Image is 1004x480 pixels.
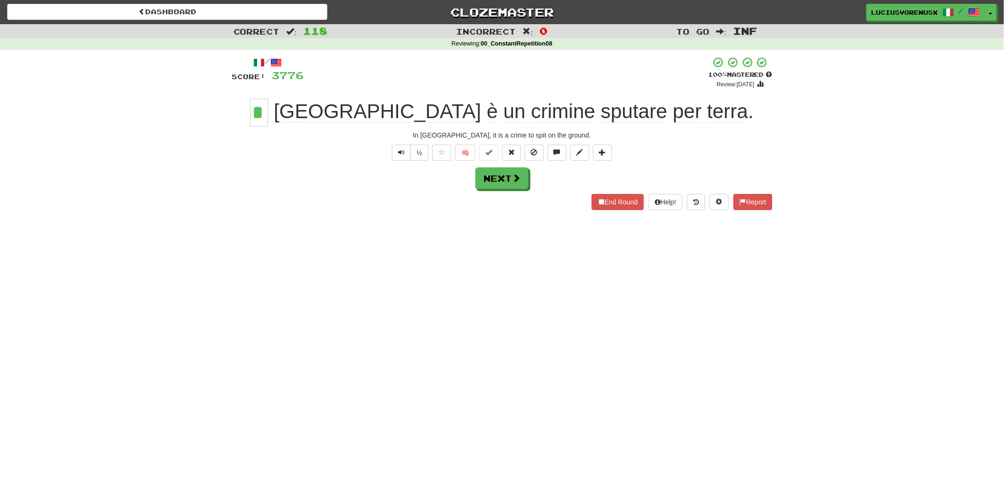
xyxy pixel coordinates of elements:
[287,28,297,36] span: :
[410,145,428,161] button: ½
[392,145,411,161] button: Play sentence audio (ctl+space)
[481,40,552,47] strong: 00_ConstantRepetition08
[866,4,985,21] a: LuciusVorenusX /
[455,145,475,161] button: 🧠
[271,69,304,81] span: 3776
[475,167,529,189] button: Next
[716,28,727,36] span: :
[523,28,533,36] span: :
[479,145,498,161] button: Set this sentence to 100% Mastered (alt+m)
[734,194,772,210] button: Report
[268,100,753,123] span: .
[303,25,327,37] span: 118
[274,100,481,123] span: [GEOGRAPHIC_DATA]
[487,100,498,123] span: è
[232,73,266,81] span: Score:
[601,100,667,123] span: sputare
[687,194,705,210] button: Round history (alt+y)
[570,145,589,161] button: Edit sentence (alt+d)
[390,145,428,161] div: Text-to-speech controls
[649,194,682,210] button: Help!
[531,100,595,123] span: crimine
[432,145,451,161] button: Favorite sentence (alt+f)
[7,4,327,20] a: Dashboard
[233,27,280,36] span: Correct
[539,25,548,37] span: 0
[502,145,521,161] button: Reset to 0% Mastered (alt+r)
[708,71,727,78] span: 100 %
[503,100,526,123] span: un
[232,56,304,68] div: /
[677,27,710,36] span: To go
[525,145,544,161] button: Ignore sentence (alt+i)
[673,100,702,123] span: per
[717,81,755,88] small: Review: [DATE]
[593,145,612,161] button: Add to collection (alt+a)
[872,8,938,17] span: LuciusVorenusX
[592,194,644,210] button: End Round
[342,4,662,20] a: Clozemaster
[959,8,964,14] span: /
[456,27,516,36] span: Incorrect
[733,25,757,37] span: Inf
[707,100,748,123] span: terra
[548,145,567,161] button: Discuss sentence (alt+u)
[232,130,772,140] div: In [GEOGRAPHIC_DATA], it is a crime to spit on the ground.
[708,71,772,79] div: Mastered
